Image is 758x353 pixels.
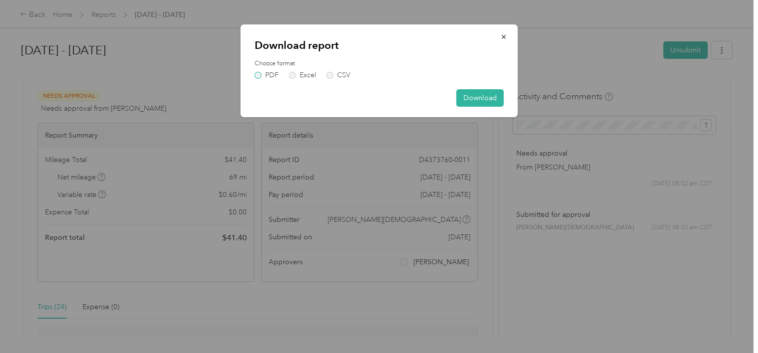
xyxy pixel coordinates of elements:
[289,72,316,79] label: Excel
[327,72,351,79] label: CSV
[255,59,504,68] label: Choose format
[702,297,758,353] iframe: Everlance-gr Chat Button Frame
[255,38,504,52] p: Download report
[456,89,504,107] button: Download
[255,72,279,79] label: PDF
